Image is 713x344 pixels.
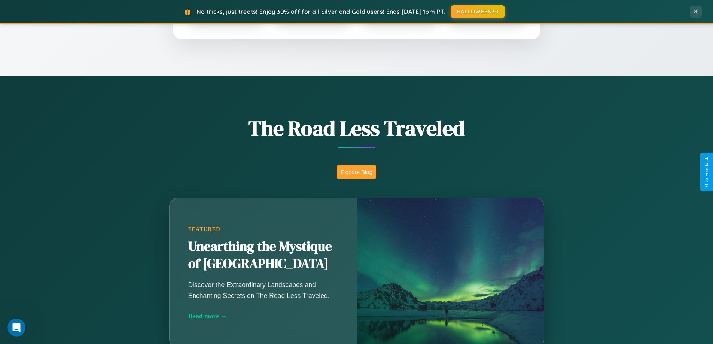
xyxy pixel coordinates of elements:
button: HALLOWEEN30 [451,5,505,18]
div: Give Feedback [704,157,709,187]
p: Discover the Extraordinary Landscapes and Enchanting Secrets on The Road Less Traveled. [188,280,338,301]
span: No tricks, just treats! Enjoy 30% off for all Silver and Gold users! Ends [DATE] 1pm PT. [196,8,445,15]
div: Featured [188,226,338,232]
div: Read more → [188,312,338,320]
iframe: Intercom live chat [7,319,25,337]
h2: Unearthing the Mystique of [GEOGRAPHIC_DATA] [188,238,338,273]
h1: The Road Less Traveled [132,114,581,143]
button: Explore Blog [337,165,376,179]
